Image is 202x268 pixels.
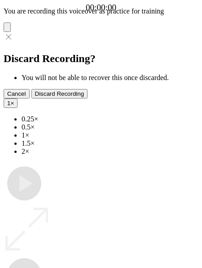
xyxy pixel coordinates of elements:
li: 0.5× [22,123,198,131]
h2: Discard Recording? [4,53,198,65]
a: 00:00:00 [86,3,116,13]
li: You will not be able to recover this once discarded. [22,74,198,82]
button: 1× [4,98,18,108]
li: 1× [22,131,198,139]
button: Cancel [4,89,30,98]
p: You are recording this voiceover as practice for training [4,7,198,15]
span: 1 [7,100,10,107]
li: 0.25× [22,115,198,123]
button: Discard Recording [31,89,88,98]
li: 1.5× [22,139,198,147]
li: 2× [22,147,198,156]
